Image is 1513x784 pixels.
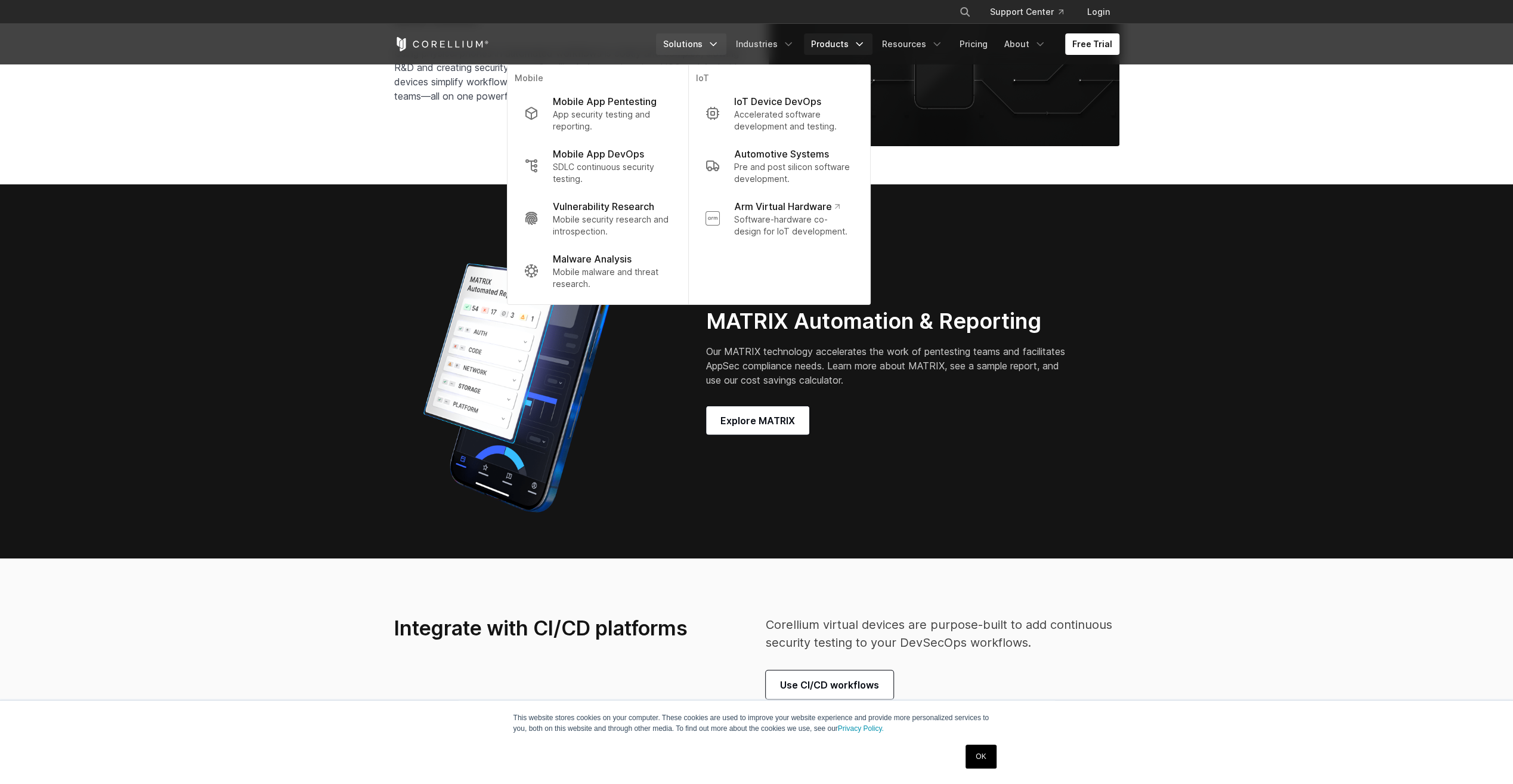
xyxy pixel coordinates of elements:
a: Solutions [656,33,726,55]
a: Arm Virtual Hardware Software-hardware co-design for IoT development. [695,192,862,245]
a: Free Trial [1065,33,1119,55]
p: Mobile App Pentesting [552,94,656,109]
h3: Integrate with CI/CD platforms [394,616,700,641]
a: Login [1078,1,1119,23]
a: IoT Device DevOps Accelerated software development and testing. [695,87,862,140]
p: Mobile App DevOps [552,147,643,161]
p: IoT Device DevOps [734,94,821,109]
p: Pre and post silicon software development. [734,161,853,185]
p: SDLC continuous security testing. [552,161,671,185]
p: Our MATRIX technology accelerates the work of pentesting teams and facilitates AppSec compliance ... [706,344,1074,387]
p: Arm Virtual Hardware [734,199,839,214]
span: Use CI/CD workflows [780,678,879,692]
p: IoT [695,72,862,87]
a: Support Center [980,1,1073,23]
a: Mobile App DevOps SDLC continuous security testing. [514,140,680,192]
span: Explore MATRIX [720,413,795,428]
p: Mobile malware and threat research. [552,266,671,290]
div: Navigation Menu [656,33,1119,55]
a: OK [966,745,996,768]
p: App security testing and reporting. [552,109,671,132]
span: Using physical phones in automated workflows is costly and complex, slowing R&D and creating secu... [394,47,739,102]
img: Corellium's MATRIX Automated Report [394,223,651,521]
a: Privacy Policy. [838,724,884,733]
p: This website stores cookies on your computer. These cookies are used to improve your website expe... [513,712,1000,734]
a: Mobile App Pentesting App security testing and reporting. [514,87,680,140]
a: Industries [729,33,802,55]
p: Vulnerability Research [552,199,654,214]
p: Corellium virtual devices are purpose-built to add continuous security testing to your DevSecOps ... [766,616,1119,652]
div: Navigation Menu [945,1,1119,23]
a: Explore MATRIX [706,406,809,435]
a: Resources [875,33,950,55]
a: Pricing [952,33,995,55]
a: Corellium Home [394,37,489,51]
a: Vulnerability Research Mobile security research and introspection. [514,192,680,245]
a: Malware Analysis Mobile malware and threat research. [514,245,680,297]
p: Automotive Systems [734,147,828,161]
button: Search [954,1,976,23]
a: Automotive Systems Pre and post silicon software development. [695,140,862,192]
p: Mobile [514,72,680,87]
a: Use CI/CD workflows [766,671,893,699]
p: Mobile security research and introspection. [552,214,671,237]
h2: MATRIX Automation & Reporting [706,308,1074,335]
p: Accelerated software development and testing. [734,109,853,132]
p: Software-hardware co-design for IoT development. [734,214,853,237]
a: About [997,33,1053,55]
p: Malware Analysis [552,252,631,266]
a: Products [804,33,872,55]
